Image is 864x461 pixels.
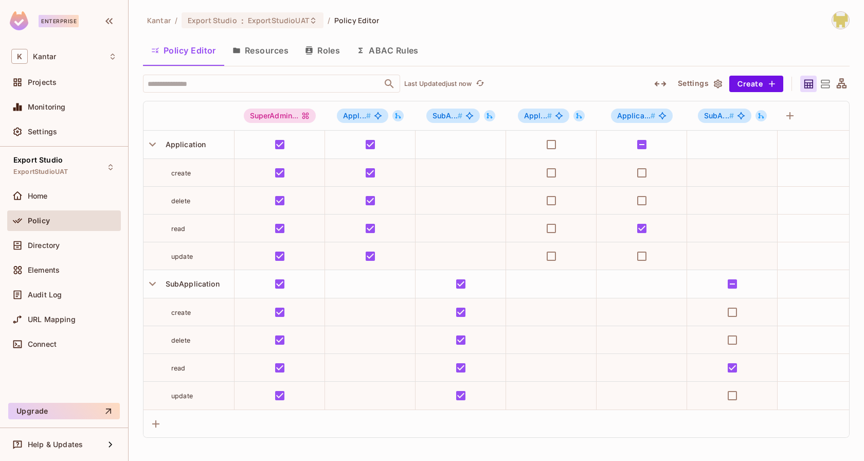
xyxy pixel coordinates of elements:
[28,217,50,225] span: Policy
[729,76,783,92] button: Create
[476,79,484,89] span: refresh
[366,111,371,120] span: #
[518,109,569,123] span: Application#AdminViewer
[433,111,462,120] span: SubA...
[328,15,330,25] li: /
[472,78,486,90] span: Click to refresh data
[28,340,57,348] span: Connect
[244,109,316,123] span: SuperAdminUser
[698,109,751,123] span: SubApplication#StandardUser
[524,111,552,120] span: Appl...
[832,12,849,29] img: Girishankar.VP@kantar.com
[8,403,120,419] button: Upgrade
[171,197,190,205] span: delete
[28,128,57,136] span: Settings
[161,279,220,288] span: SubApplication
[39,15,79,27] div: Enterprise
[729,111,734,120] span: #
[143,38,224,63] button: Policy Editor
[11,49,28,64] span: K
[28,291,62,299] span: Audit Log
[10,11,28,30] img: SReyMgAAAABJRU5ErkJggg==
[175,15,177,25] li: /
[161,140,206,149] span: Application
[337,109,388,123] span: Application#AdminUser
[348,38,427,63] button: ABAC Rules
[297,38,348,63] button: Roles
[382,77,397,91] button: Open
[28,440,83,449] span: Help & Updates
[241,16,244,25] span: :
[13,168,68,176] span: ExportStudioUAT
[28,241,60,250] span: Directory
[171,253,193,260] span: update
[171,225,186,233] span: read
[474,78,486,90] button: refresh
[171,169,191,177] span: create
[28,192,48,200] span: Home
[171,336,190,344] span: delete
[248,15,309,25] span: ExportStudioUAT
[334,15,380,25] span: Policy Editor
[617,111,656,120] span: Applica...
[171,364,186,372] span: read
[458,111,462,120] span: #
[704,111,734,120] span: SubA...
[33,52,56,61] span: Workspace: Kantar
[188,15,237,25] span: Export Studio
[171,309,191,316] span: create
[404,80,472,88] p: Last Updated just now
[547,111,552,120] span: #
[651,111,655,120] span: #
[28,78,57,86] span: Projects
[426,109,480,123] span: SubApplication#AdminUser
[28,315,76,324] span: URL Mapping
[171,392,193,400] span: update
[674,76,725,92] button: Settings
[224,38,297,63] button: Resources
[343,111,371,120] span: Appl...
[13,156,63,164] span: Export Studio
[244,109,316,123] div: SuperAdmin...
[147,15,171,25] span: the active workspace
[28,266,60,274] span: Elements
[611,109,673,123] span: Application#StandardUser
[28,103,66,111] span: Monitoring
